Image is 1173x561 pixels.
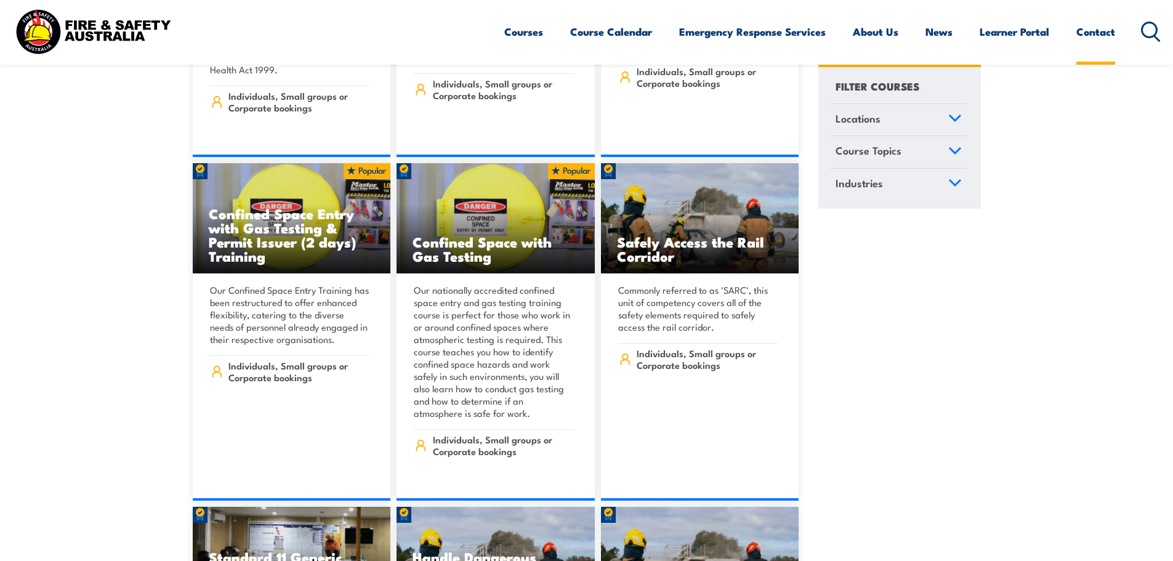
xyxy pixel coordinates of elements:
[925,15,953,48] a: News
[209,206,375,263] h3: Confined Space Entry with Gas Testing & Permit Issuer (2 days) Training
[397,163,595,274] a: Confined Space with Gas Testing
[601,163,799,274] a: Safely Access the Rail Corridor
[830,104,967,136] a: Locations
[433,78,574,101] span: Individuals, Small groups or Corporate bookings
[836,110,881,127] span: Locations
[617,235,783,263] h3: Safely Access the Rail Corridor
[980,15,1049,48] a: Learner Portal
[1076,15,1115,48] a: Contact
[570,15,652,48] a: Course Calendar
[433,434,574,457] span: Individuals, Small groups or Corporate bookings
[601,163,799,274] img: Fire Team Operations
[228,360,369,383] span: Individuals, Small groups or Corporate bookings
[830,137,967,169] a: Course Topics
[228,90,369,113] span: Individuals, Small groups or Corporate bookings
[836,143,901,159] span: Course Topics
[618,284,778,333] p: Commonly referred to as 'SARC', this unit of competency covers all of the safety elements require...
[414,284,574,419] p: Our nationally accredited confined space entry and gas testing training course is perfect for tho...
[637,65,778,89] span: Individuals, Small groups or Corporate bookings
[853,15,898,48] a: About Us
[679,15,826,48] a: Emergency Response Services
[637,347,778,371] span: Individuals, Small groups or Corporate bookings
[193,163,391,274] img: Confined Space Entry
[193,163,391,274] a: Confined Space Entry with Gas Testing & Permit Issuer (2 days) Training
[413,235,579,263] h3: Confined Space with Gas Testing
[830,169,967,201] a: Industries
[210,284,370,345] p: Our Confined Space Entry Training has been restructured to offer enhanced flexibility, catering t...
[836,175,883,192] span: Industries
[836,78,919,94] h4: FILTER COURSES
[504,15,543,48] a: Courses
[397,163,595,274] img: Confined Space Entry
